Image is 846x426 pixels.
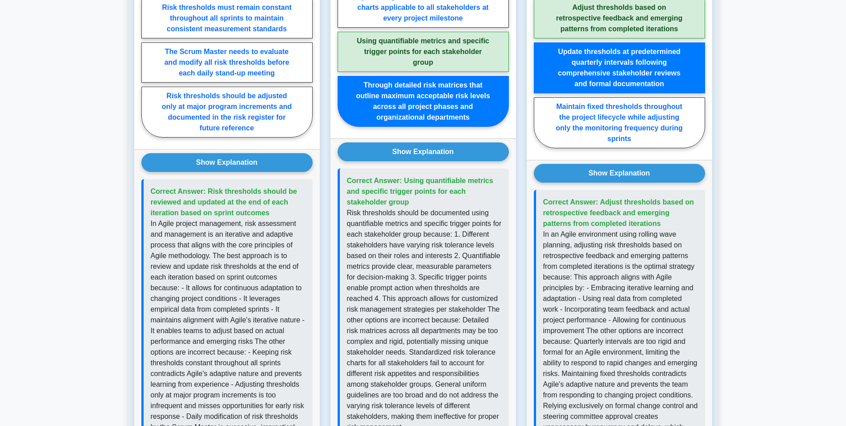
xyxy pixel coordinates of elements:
span: Correct Answer: Risk thresholds should be reviewed and updated at the end of each iteration based... [151,188,297,217]
button: Show Explanation [338,142,509,161]
span: Correct Answer: Using quantifiable metrics and specific trigger points for each stakeholder group [347,177,493,206]
label: Using quantifiable metrics and specific trigger points for each stakeholder group [338,32,509,72]
label: The Scrum Master needs to evaluate and modify all risk thresholds before each daily stand-up meeting [141,42,313,83]
button: Show Explanation [141,153,313,172]
label: Through detailed risk matrices that outline maximum acceptable risk levels across all project pha... [338,76,509,127]
button: Show Explanation [534,164,705,183]
label: Maintain fixed thresholds throughout the project lifecycle while adjusting only the monitoring fr... [534,97,705,148]
label: Update thresholds at predetermined quarterly intervals following comprehensive stakeholder review... [534,42,705,93]
span: Correct Answer: Adjust thresholds based on retrospective feedback and emerging patterns from comp... [543,198,694,227]
label: Risk thresholds should be adjusted only at major program increments and documented in the risk re... [141,87,313,138]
